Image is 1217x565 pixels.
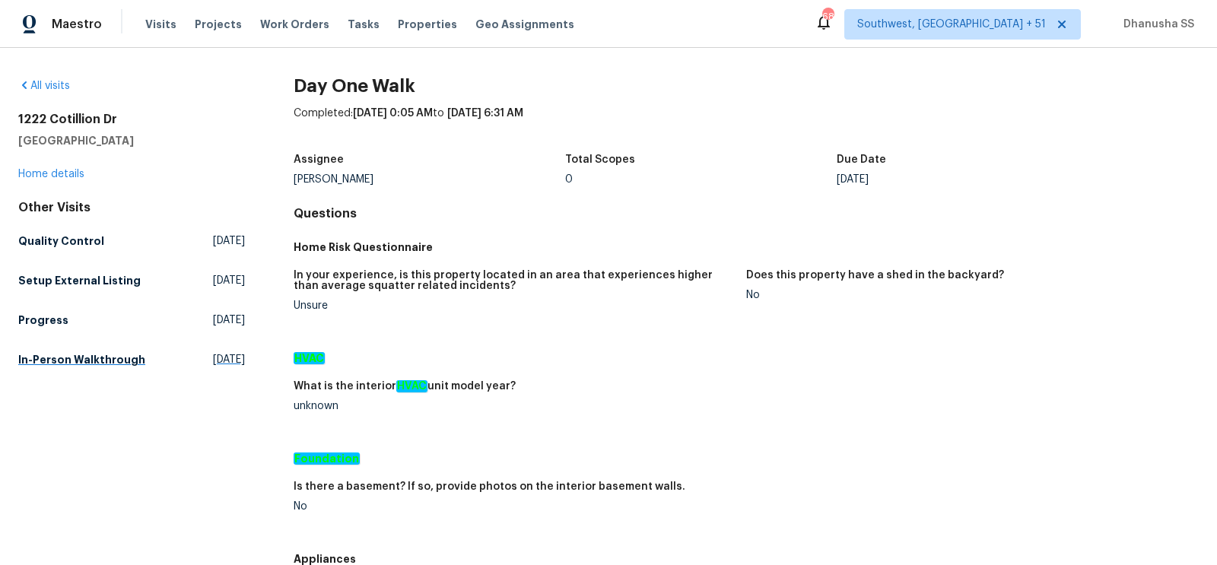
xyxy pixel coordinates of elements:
[837,174,1108,185] div: [DATE]
[294,270,734,291] h5: In your experience, is this property located in an area that experiences higher than average squa...
[213,273,245,288] span: [DATE]
[294,240,1199,255] h5: Home Risk Questionnaire
[294,300,734,311] div: Unsure
[348,19,380,30] span: Tasks
[746,270,1004,281] h5: Does this property have a shed in the backyard?
[18,346,245,373] a: In-Person Walkthrough[DATE]
[18,313,68,328] h5: Progress
[18,352,145,367] h5: In-Person Walkthrough
[18,200,245,215] div: Other Visits
[18,227,245,255] a: Quality Control[DATE]
[294,381,516,392] h5: What is the interior unit model year?
[145,17,176,32] span: Visits
[1117,17,1194,32] span: Dhanusha SS
[18,233,104,249] h5: Quality Control
[18,133,245,148] h5: [GEOGRAPHIC_DATA]
[447,108,523,119] span: [DATE] 6:31 AM
[294,206,1199,221] h4: Questions
[18,273,141,288] h5: Setup External Listing
[398,17,457,32] span: Properties
[294,78,1199,94] h2: Day One Walk
[746,290,1187,300] div: No
[18,81,70,91] a: All visits
[18,169,84,179] a: Home details
[213,313,245,328] span: [DATE]
[18,267,245,294] a: Setup External Listing[DATE]
[837,154,886,165] h5: Due Date
[294,154,344,165] h5: Assignee
[18,306,245,334] a: Progress[DATE]
[396,380,427,392] em: HVAC
[353,108,433,119] span: [DATE] 0:05 AM
[565,174,837,185] div: 0
[294,501,734,512] div: No
[565,154,635,165] h5: Total Scopes
[294,401,734,411] div: unknown
[260,17,329,32] span: Work Orders
[294,452,360,465] em: Foundation
[294,352,325,364] em: HVAC
[475,17,574,32] span: Geo Assignments
[294,106,1199,145] div: Completed: to
[195,17,242,32] span: Projects
[822,9,833,24] div: 689
[52,17,102,32] span: Maestro
[857,17,1046,32] span: Southwest, [GEOGRAPHIC_DATA] + 51
[18,112,245,127] h2: 1222 Cotillion Dr
[213,352,245,367] span: [DATE]
[294,174,565,185] div: [PERSON_NAME]
[294,481,685,492] h5: Is there a basement? If so, provide photos on the interior basement walls.
[213,233,245,249] span: [DATE]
